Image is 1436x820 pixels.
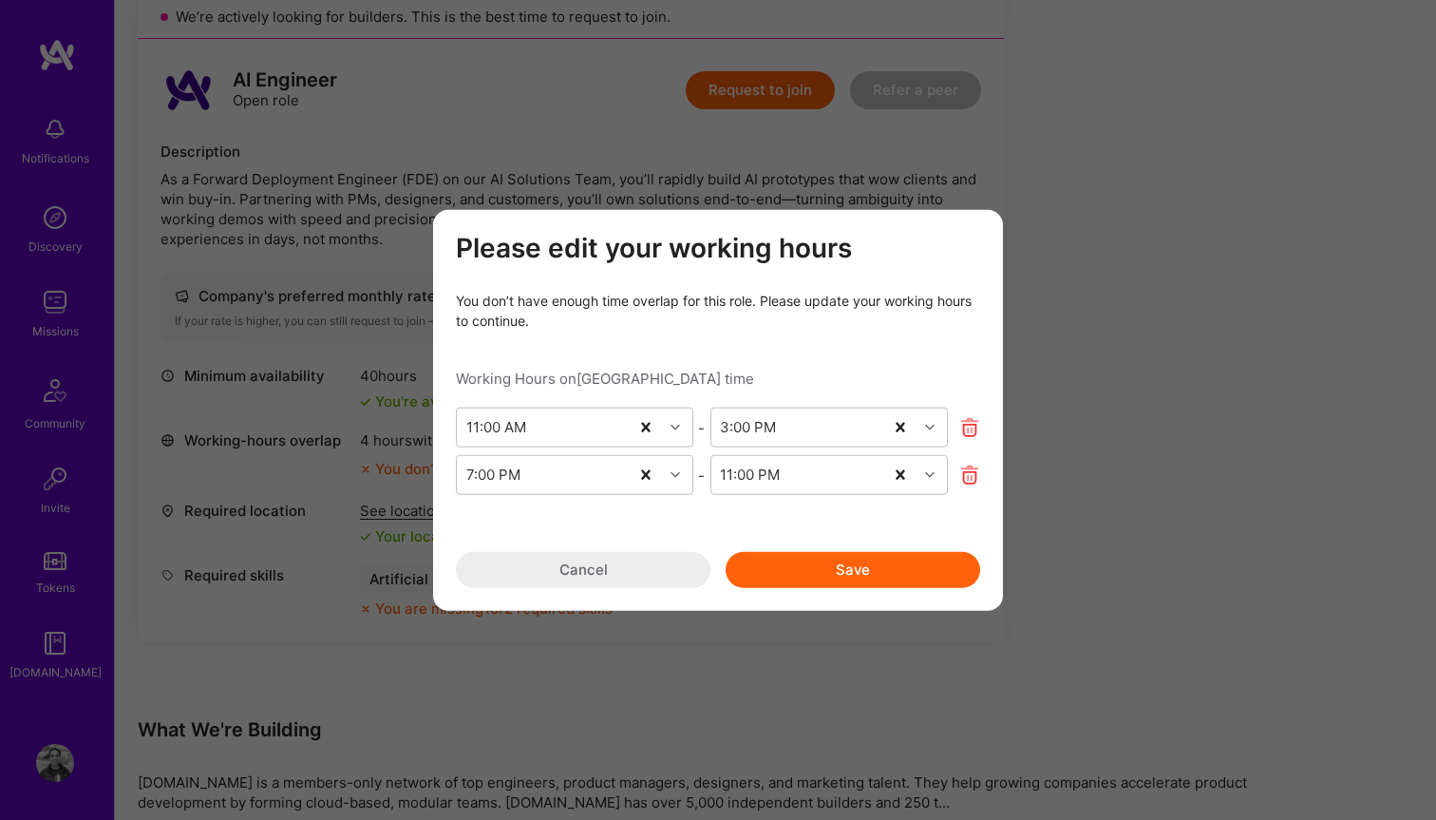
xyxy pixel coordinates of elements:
button: Save [726,552,980,588]
div: 7:00 PM [466,465,520,485]
div: 3:00 PM [720,417,776,437]
i: icon Chevron [925,470,935,480]
button: Cancel [456,552,710,588]
div: 11:00 PM [720,465,780,485]
div: - [693,417,710,437]
div: You don’t have enough time overlap for this role. Please update your working hours to continue. [456,291,980,331]
div: modal [433,209,1003,611]
i: icon Chevron [925,423,935,432]
i: icon Chevron [671,423,680,432]
h3: Please edit your working hours [456,232,980,264]
i: icon Chevron [671,470,680,480]
div: - [693,465,710,485]
div: 11:00 AM [466,417,526,437]
div: Working Hours on [GEOGRAPHIC_DATA] time [456,369,980,389]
